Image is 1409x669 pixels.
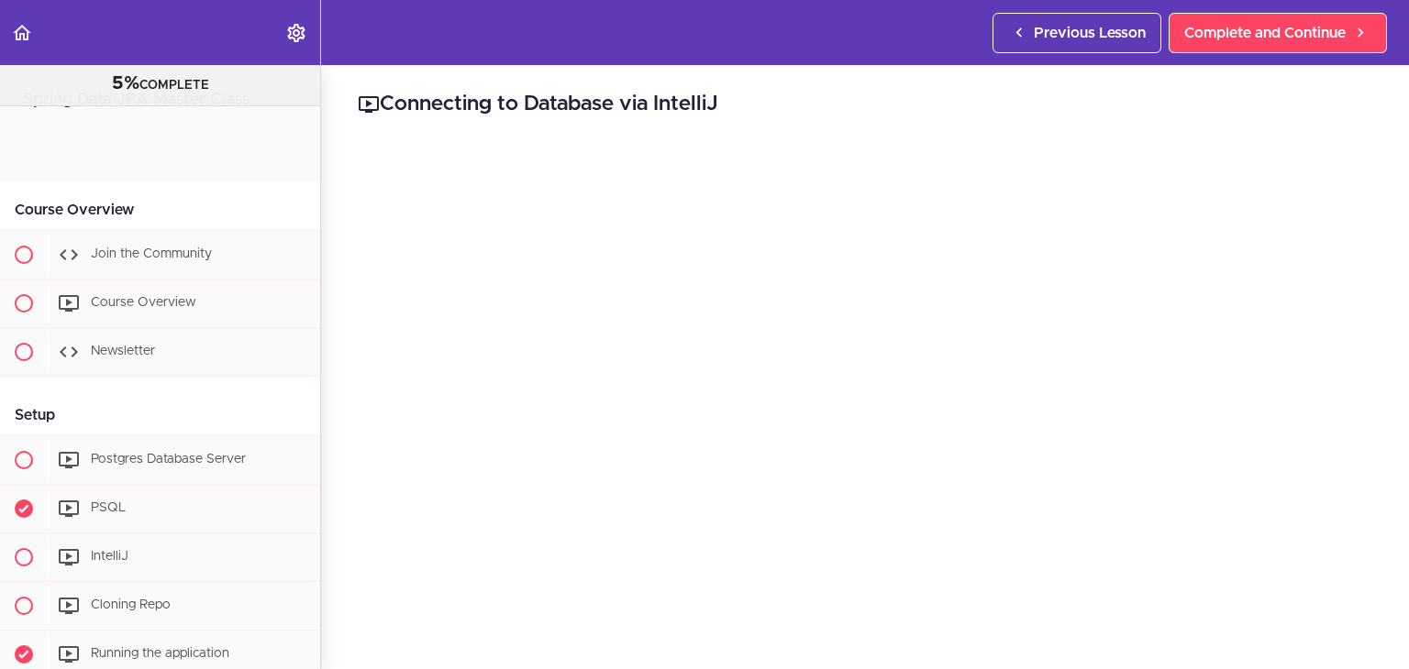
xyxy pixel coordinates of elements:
span: Join the Community [91,247,212,260]
span: Course Overview [91,296,196,309]
h2: Connecting to Database via IntelliJ [358,89,1372,120]
span: PSQL [91,501,126,514]
a: Complete and Continue [1169,13,1387,53]
span: Cloning Repo [91,598,171,611]
span: 5% [112,74,139,93]
svg: Settings Menu [285,22,307,44]
span: Postgres Database Server [91,453,246,466]
span: IntelliJ [91,550,128,563]
a: Previous Lesson [993,13,1161,53]
div: COMPLETE [23,72,297,96]
span: Previous Lesson [1034,22,1146,44]
svg: Back to course curriculum [11,22,33,44]
span: Complete and Continue [1184,22,1346,44]
span: Newsletter [91,345,155,357]
span: Running the application [91,647,229,660]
